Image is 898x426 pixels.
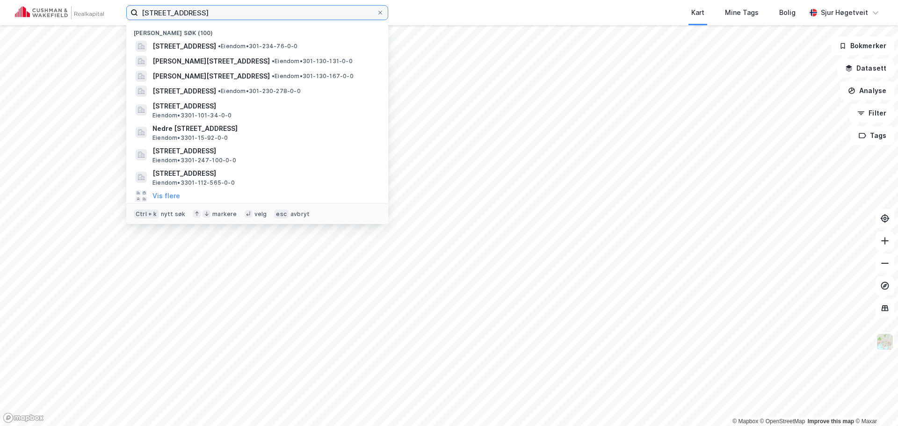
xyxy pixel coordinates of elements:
[161,210,186,218] div: nytt søk
[152,157,236,164] span: Eiendom • 3301-247-100-0-0
[849,104,894,123] button: Filter
[152,41,216,52] span: [STREET_ADDRESS]
[779,7,796,18] div: Bolig
[290,210,310,218] div: avbryt
[760,418,805,425] a: OpenStreetMap
[152,112,232,119] span: Eiendom • 3301-101-34-0-0
[837,59,894,78] button: Datasett
[218,43,221,50] span: •
[808,418,854,425] a: Improve this map
[272,58,353,65] span: Eiendom • 301-130-131-0-0
[15,6,104,19] img: cushman-wakefield-realkapital-logo.202ea83816669bd177139c58696a8fa1.svg
[691,7,704,18] div: Kart
[152,86,216,97] span: [STREET_ADDRESS]
[152,123,377,134] span: Nedre [STREET_ADDRESS]
[272,58,275,65] span: •
[732,418,758,425] a: Mapbox
[851,381,898,426] div: Kontrollprogram for chat
[218,43,298,50] span: Eiendom • 301-234-76-0-0
[134,209,159,219] div: Ctrl + k
[840,81,894,100] button: Analyse
[212,210,237,218] div: markere
[851,381,898,426] iframe: Chat Widget
[152,168,377,179] span: [STREET_ADDRESS]
[152,179,235,187] span: Eiendom • 3301-112-565-0-0
[126,22,388,39] div: [PERSON_NAME] søk (100)
[821,7,868,18] div: Sjur Høgetveit
[725,7,759,18] div: Mine Tags
[152,101,377,112] span: [STREET_ADDRESS]
[831,36,894,55] button: Bokmerker
[218,87,301,95] span: Eiendom • 301-230-278-0-0
[152,134,228,142] span: Eiendom • 3301-15-92-0-0
[272,72,275,79] span: •
[876,333,894,351] img: Z
[152,145,377,157] span: [STREET_ADDRESS]
[152,190,180,202] button: Vis flere
[274,209,289,219] div: esc
[851,126,894,145] button: Tags
[218,87,221,94] span: •
[152,56,270,67] span: [PERSON_NAME][STREET_ADDRESS]
[138,6,377,20] input: Søk på adresse, matrikkel, gårdeiere, leietakere eller personer
[254,210,267,218] div: velg
[152,71,270,82] span: [PERSON_NAME][STREET_ADDRESS]
[272,72,354,80] span: Eiendom • 301-130-167-0-0
[3,412,44,423] a: Mapbox homepage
